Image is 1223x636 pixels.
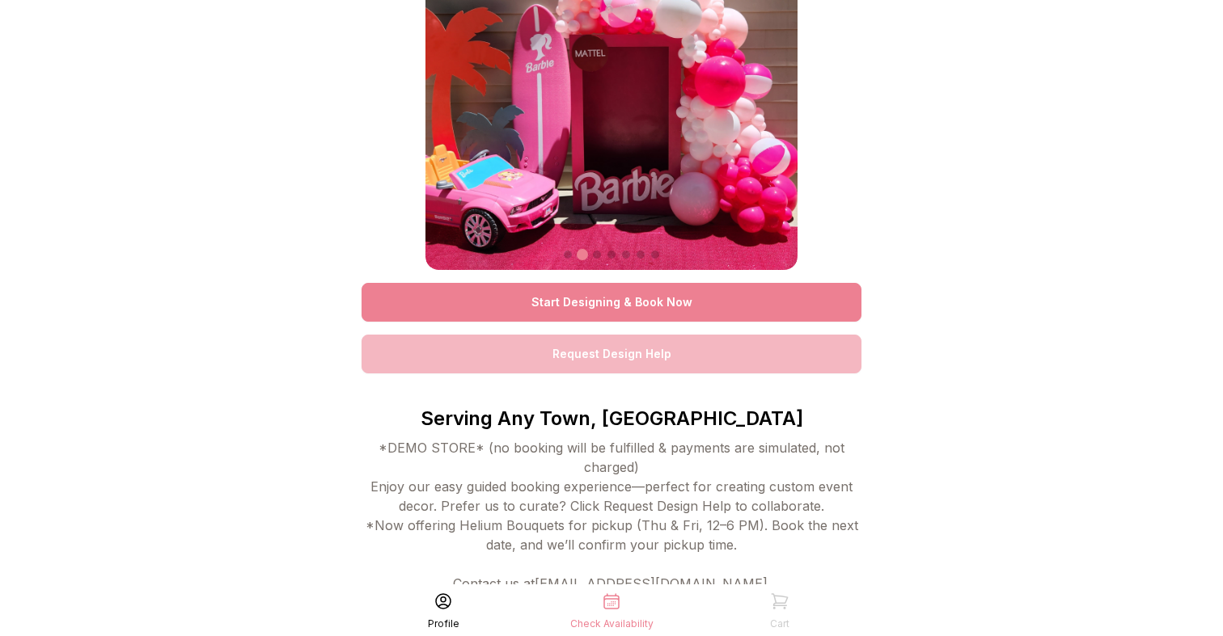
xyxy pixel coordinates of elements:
[362,438,861,593] div: *DEMO STORE* (no booking will be fulfilled & payments are simulated, not charged) Enjoy our easy ...
[362,283,861,322] a: Start Designing & Book Now
[570,617,654,630] div: Check Availability
[362,335,861,373] a: Request Design Help
[362,406,861,432] p: Serving Any Town, [GEOGRAPHIC_DATA]
[535,575,768,592] a: [EMAIL_ADDRESS][DOMAIN_NAME]
[770,617,789,630] div: Cart
[428,617,459,630] div: Profile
